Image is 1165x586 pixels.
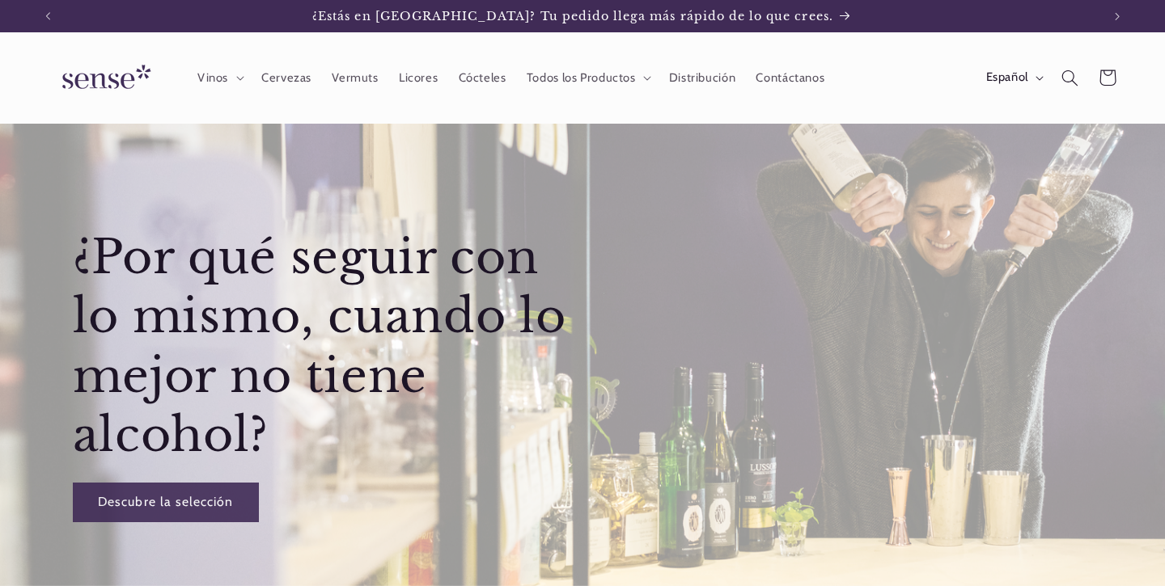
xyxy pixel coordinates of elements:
[399,70,438,86] span: Licores
[986,69,1028,86] span: Español
[527,70,636,86] span: Todos los Productos
[187,60,251,95] summary: Vinos
[1051,59,1088,96] summary: Búsqueda
[36,48,171,108] a: Sense
[43,55,164,101] img: Sense
[251,60,321,95] a: Cervezas
[746,60,835,95] a: Contáctanos
[448,60,516,95] a: Cócteles
[659,60,746,95] a: Distribución
[976,61,1051,94] button: Español
[197,70,228,86] span: Vinos
[322,60,389,95] a: Vermuts
[516,60,659,95] summary: Todos los Productos
[669,70,736,86] span: Distribución
[312,9,833,23] span: ¿Estás en [GEOGRAPHIC_DATA]? Tu pedido llega más rápido de lo que crees.
[332,70,378,86] span: Vermuts
[756,70,824,86] span: Contáctanos
[388,60,448,95] a: Licores
[459,70,506,86] span: Cócteles
[72,228,591,466] h2: ¿Por qué seguir con lo mismo, cuando lo mejor no tiene alcohol?
[261,70,311,86] span: Cervezas
[72,483,258,522] a: Descubre la selección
